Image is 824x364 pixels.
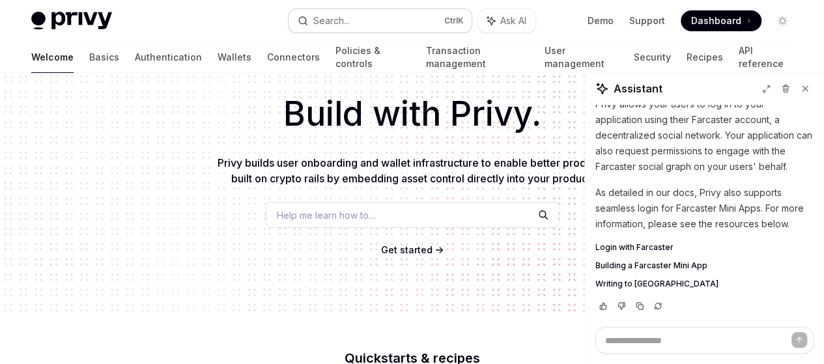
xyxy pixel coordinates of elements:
[545,42,618,73] a: User management
[31,12,112,30] img: light logo
[218,156,606,185] span: Privy builds user onboarding and wallet infrastructure to enable better products built on crypto ...
[595,260,707,271] span: Building a Farcaster Mini App
[791,332,807,348] button: Send message
[691,14,741,27] span: Dashboard
[595,242,814,253] a: Login with Farcaster
[629,14,665,27] a: Support
[267,42,320,73] a: Connectors
[444,16,464,26] span: Ctrl K
[135,42,202,73] a: Authentication
[313,13,350,29] div: Search...
[588,14,614,27] a: Demo
[335,42,410,73] a: Policies & controls
[381,244,433,255] span: Get started
[289,9,472,33] button: Search...CtrlK
[500,14,526,27] span: Ask AI
[614,81,662,96] span: Assistant
[595,279,718,289] span: Writing to [GEOGRAPHIC_DATA]
[89,42,119,73] a: Basics
[595,185,814,232] p: As detailed in our docs, Privy also supports seamless login for Farcaster Mini Apps. For more inf...
[772,10,793,31] button: Toggle dark mode
[381,244,433,257] a: Get started
[31,42,74,73] a: Welcome
[277,208,376,222] span: Help me learn how to…
[595,260,814,271] a: Building a Farcaster Mini App
[595,279,814,289] a: Writing to [GEOGRAPHIC_DATA]
[218,42,251,73] a: Wallets
[681,10,761,31] a: Dashboard
[738,42,793,73] a: API reference
[595,96,814,175] p: Privy allows your users to log in to your application using their Farcaster account, a decentrali...
[425,42,528,73] a: Transaction management
[686,42,722,73] a: Recipes
[633,42,670,73] a: Security
[478,9,535,33] button: Ask AI
[21,89,803,139] h1: Build with Privy.
[595,242,674,253] span: Login with Farcaster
